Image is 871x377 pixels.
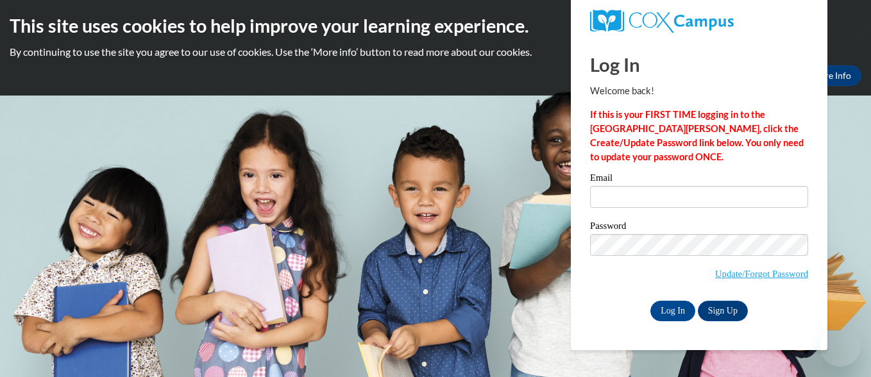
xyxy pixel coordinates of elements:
h1: Log In [590,51,808,78]
a: Update/Forgot Password [715,269,808,279]
a: Sign Up [698,301,748,321]
a: COX Campus [590,10,808,33]
img: COX Campus [590,10,734,33]
label: Email [590,173,808,186]
strong: If this is your FIRST TIME logging in to the [GEOGRAPHIC_DATA][PERSON_NAME], click the Create/Upd... [590,109,804,162]
label: Password [590,221,808,234]
iframe: Button to launch messaging window [820,326,861,367]
h2: This site uses cookies to help improve your learning experience. [10,13,861,38]
input: Log In [650,301,695,321]
p: Welcome back! [590,84,808,98]
a: More Info [801,65,861,86]
p: By continuing to use the site you agree to our use of cookies. Use the ‘More info’ button to read... [10,45,861,59]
